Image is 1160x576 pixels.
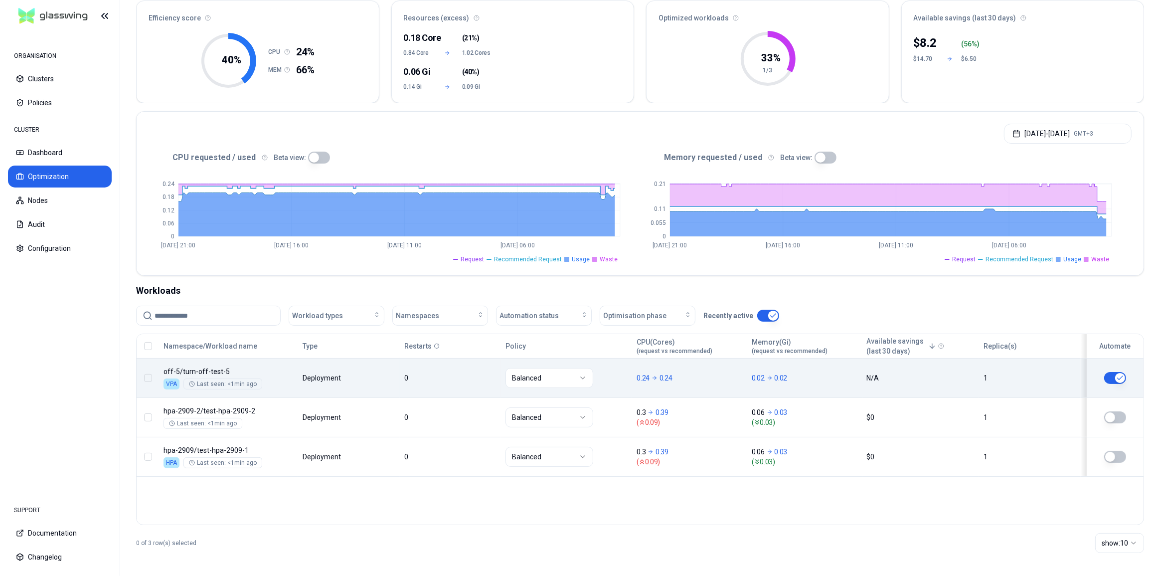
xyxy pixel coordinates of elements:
tspan: 33 % [761,52,781,64]
span: ( ) [462,67,480,77]
div: $14.70 [914,55,938,63]
span: Namespaces [396,311,439,321]
tspan: [DATE] 11:00 [879,242,913,249]
div: $0 [867,412,975,422]
span: ( 0.03 ) [752,457,858,467]
div: 0 [404,373,497,383]
span: 40% [464,67,477,77]
div: Deployment [303,373,342,383]
span: 21% [464,33,477,43]
tspan: 0.18 [163,194,174,201]
p: Beta view: [780,153,813,163]
button: Optimisation phase [600,306,695,326]
p: 0 of 3 row(s) selected [136,539,196,547]
button: Documentation [8,522,112,544]
div: $0 [867,452,975,462]
span: 24% [296,45,315,59]
tspan: [DATE] 21:00 [653,242,687,249]
span: Waste [600,255,618,263]
button: Workload types [289,306,384,326]
button: Optimization [8,166,112,188]
div: VPA [164,379,179,389]
button: Dashboard [8,142,112,164]
p: turn-off-test-5 [164,367,294,377]
span: ( 0.03 ) [752,417,858,427]
div: 0 [404,412,497,422]
span: ( ) [462,33,480,43]
div: $ [914,35,938,51]
div: 0 [404,452,497,462]
div: Resources (excess) [392,1,634,29]
div: HPA enabled. [164,457,179,468]
span: (request vs recommended) [637,347,712,355]
div: Last seen: <1min ago [189,459,257,467]
div: ORGANISATION [8,46,112,66]
span: 0.14 Gi [404,83,433,91]
span: GMT+3 [1074,130,1093,138]
div: Memory(Gi) [752,337,828,355]
span: Automation status [499,311,559,321]
p: 0.3 [637,407,646,417]
tspan: 0.12 [163,207,174,214]
div: 0.18 Core [404,31,433,45]
p: test-hpa-2909-1 [164,445,294,455]
span: Usage [572,255,590,263]
p: 0.06 [752,447,765,457]
div: CLUSTER [8,120,112,140]
p: 0.3 [637,447,646,457]
tspan: [DATE] 06:00 [992,242,1026,249]
button: [DATE]-[DATE]GMT+3 [1004,124,1132,144]
span: Workload types [292,311,343,321]
p: 0.39 [656,447,668,457]
span: Waste [1091,255,1109,263]
tspan: 0.055 [651,219,666,226]
button: Namespace/Workload name [164,336,257,356]
span: Optimisation phase [603,311,666,321]
p: 0.02 [775,373,788,383]
tspan: 0.06 [163,220,174,227]
p: 0.39 [656,407,668,417]
div: Automate [1091,341,1139,351]
span: 66% [296,63,315,77]
p: Recently active [703,311,753,321]
div: 0.06 Gi [404,65,433,79]
div: Deployment [303,452,342,462]
p: Beta view: [274,153,306,163]
span: Recommended Request [986,255,1053,263]
button: Clusters [8,68,112,90]
button: Changelog [8,546,112,568]
button: Type [303,336,318,356]
div: Available savings (last 30 days) [902,1,1144,29]
div: Last seen: <1min ago [189,380,257,388]
span: Request [461,255,484,263]
p: Restarts [404,341,432,351]
p: 8.2 [920,35,937,51]
span: ( 0.09 ) [637,457,743,467]
button: Namespaces [392,306,488,326]
tspan: [DATE] 21:00 [162,242,196,249]
tspan: [DATE] 16:00 [274,242,309,249]
img: GlassWing [14,4,92,28]
span: Request [952,255,976,263]
span: Recommended Request [494,255,562,263]
p: 0.24 [637,373,650,383]
tspan: [DATE] 11:00 [387,242,422,249]
div: ( %) [962,39,986,49]
tspan: [DATE] 16:00 [766,242,800,249]
tspan: 40 % [222,54,242,66]
button: Memory(Gi)(request vs recommended) [752,336,828,356]
button: Replica(s) [984,336,1017,356]
div: 1 [984,412,1076,422]
p: 0.24 [660,373,672,383]
div: Workloads [136,284,1144,298]
button: Available savings(last 30 days) [867,336,936,356]
button: Configuration [8,237,112,259]
p: test-hpa-2909-2 [164,406,294,416]
div: Optimized workloads [647,1,889,29]
h1: CPU [268,48,284,56]
div: Last seen: <1min ago [169,419,237,427]
h1: MEM [268,66,284,74]
tspan: 1/3 [763,67,772,74]
tspan: 0.11 [654,205,666,212]
button: Nodes [8,190,112,211]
